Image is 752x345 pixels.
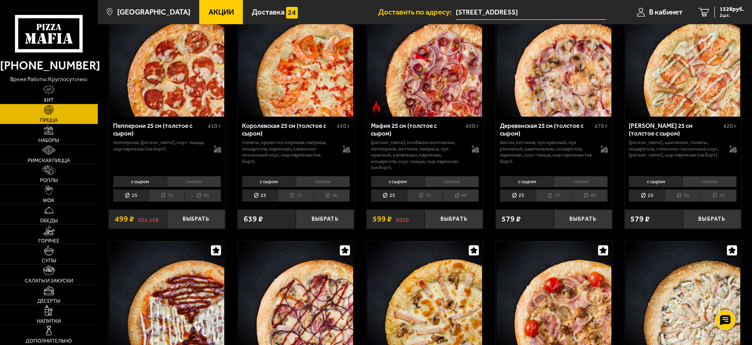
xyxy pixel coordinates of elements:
span: 599 ₽ [373,215,392,223]
li: 40 [185,189,221,202]
span: Хит [44,98,54,103]
li: с сыром [371,176,425,187]
button: Выбрать [425,209,483,228]
span: Напитки [37,319,61,324]
span: 450 г [337,123,350,130]
img: Мафия 25 см (толстое с сыром) [367,2,482,117]
span: 639 ₽ [244,215,263,223]
img: Деревенская 25 см (толстое с сыром) [497,2,611,117]
li: 30 [407,189,443,202]
li: 25 [371,189,407,202]
span: 2 шт. [720,13,744,18]
li: 30 [278,189,314,202]
div: [PERSON_NAME] 25 см (толстое с сыром) [629,122,721,137]
li: тонкое [167,176,221,187]
li: 40 [314,189,350,202]
li: 25 [113,189,149,202]
s: 591.16 ₽ [138,215,159,223]
span: Обеды [40,218,58,224]
li: с сыром [629,176,682,187]
span: 410 г [208,123,221,130]
span: 499 ₽ [115,215,134,223]
li: 40 [571,189,608,202]
img: Пепперони 25 см (толстое с сыром) [110,2,224,117]
span: В кабинет [649,8,682,16]
span: Супы [42,258,56,263]
p: бекон, ветчина, лук красный, лук репчатый, шампиньоны, моцарелла, пармезан, соус-пицца, сыр парме... [500,139,592,164]
li: тонкое [554,176,608,187]
li: тонкое [682,176,737,187]
span: WOK [43,198,55,203]
img: Чикен Ранч 25 см (толстое с сыром) [626,2,740,117]
span: Десерты [37,299,60,304]
span: 579 ₽ [501,215,521,223]
li: 25 [500,189,536,202]
a: АкционныйОстрое блюдоМафия 25 см (толстое с сыром) [367,2,483,117]
div: Деревенская 25 см (толстое с сыром) [500,122,592,137]
button: Выбрать [296,209,354,228]
button: Выбрать [683,209,741,228]
span: Дополнительно [25,339,72,344]
div: Королевская 25 см (толстое с сыром) [242,122,335,137]
span: 1528 руб. [720,6,744,12]
p: [PERSON_NAME], цыпленок, томаты, моцарелла, сливочно-чесночный соус, [PERSON_NAME], сыр пармезан ... [629,139,721,158]
a: АкционныйПепперони 25 см (толстое с сыром) [109,2,225,117]
span: 470 г [594,123,608,130]
span: Акции [209,8,234,16]
span: Наборы [38,138,59,143]
span: Роллы [40,178,58,183]
span: Доставить по адресу: [378,8,456,16]
span: Пицца [40,118,58,123]
button: Выбрать [554,209,612,228]
span: 579 ₽ [630,215,650,223]
span: Доставка [252,8,284,16]
a: Королевская 25 см (толстое с сыром) [238,2,354,117]
span: Римская пицца [28,158,70,163]
button: Выбрать [167,209,225,228]
span: Горячее [38,238,59,244]
li: с сыром [500,176,554,187]
li: тонкое [296,176,350,187]
li: 40 [442,189,479,202]
li: 40 [700,189,737,202]
span: Салаты и закуски [25,278,73,284]
li: 30 [665,189,701,202]
li: с сыром [113,176,167,187]
input: Ваш адрес доставки [456,5,606,20]
p: томаты, креветка тигровая, паприка, моцарелла, пармезан, сливочно-чесночный соус, сыр пармезан (н... [242,139,335,164]
span: [GEOGRAPHIC_DATA] [117,8,190,16]
span: 450 г [466,123,479,130]
div: Мафия 25 см (толстое с сыром) [371,122,463,137]
span: 420 г [723,123,737,130]
a: Деревенская 25 см (толстое с сыром) [496,2,612,117]
li: 30 [149,189,185,202]
div: Пепперони 25 см (толстое с сыром) [113,122,206,137]
a: Чикен Ранч 25 см (толстое с сыром) [625,2,741,117]
img: Королевская 25 см (толстое с сыром) [238,2,353,117]
li: 25 [629,189,665,202]
s: 692 ₽ [396,215,409,223]
img: Острое блюдо [371,101,382,113]
img: 15daf4d41897b9f0e9f617042186c801.svg [286,7,298,19]
li: тонкое [425,176,479,187]
li: 30 [536,189,572,202]
p: [PERSON_NAME], колбаски охотничьи, пепперони, ветчина, паприка, лук красный, халапеньо, пармезан,... [371,139,463,171]
li: 25 [242,189,278,202]
p: пепперони, [PERSON_NAME], соус-пицца, сыр пармезан (на борт). [113,139,206,152]
li: с сыром [242,176,296,187]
